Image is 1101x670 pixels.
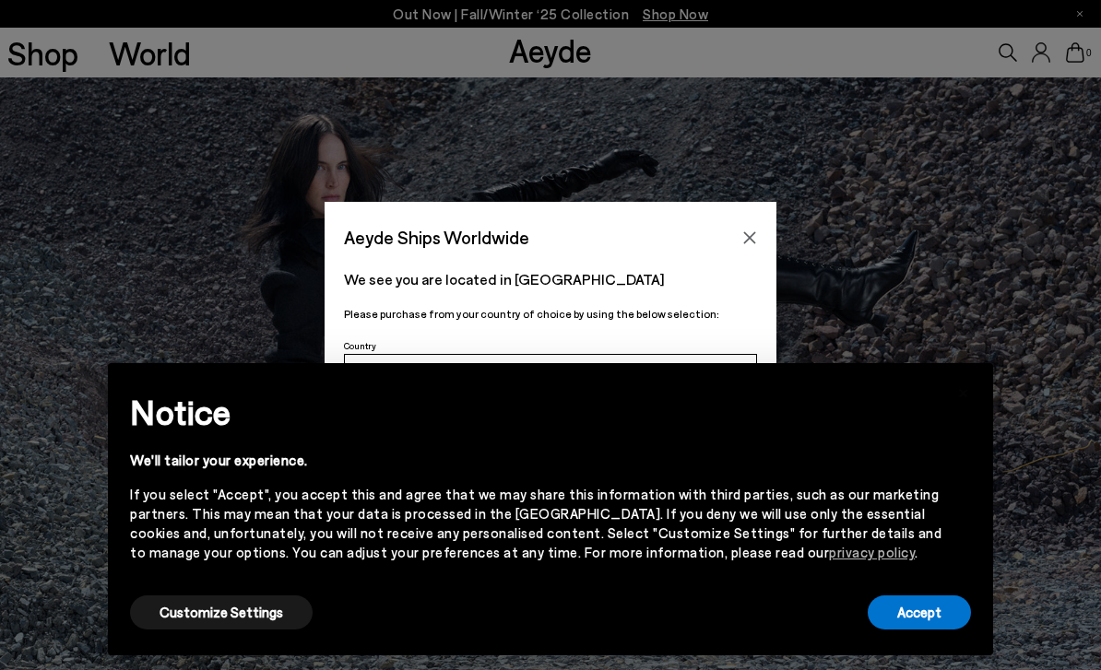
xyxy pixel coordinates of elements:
[344,340,376,351] span: Country
[130,595,313,629] button: Customize Settings
[344,268,757,290] p: We see you are located in [GEOGRAPHIC_DATA]
[344,305,757,323] p: Please purchase from your country of choice by using the below selection:
[736,224,764,252] button: Close
[344,221,529,253] span: Aeyde Ships Worldwide
[130,451,941,470] div: We'll tailor your experience.
[130,388,941,436] h2: Notice
[941,369,986,413] button: Close this notice
[868,595,971,629] button: Accept
[130,485,941,562] div: If you select "Accept", you accept this and agree that we may share this information with third p...
[957,377,970,404] span: ×
[829,544,915,560] a: privacy policy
